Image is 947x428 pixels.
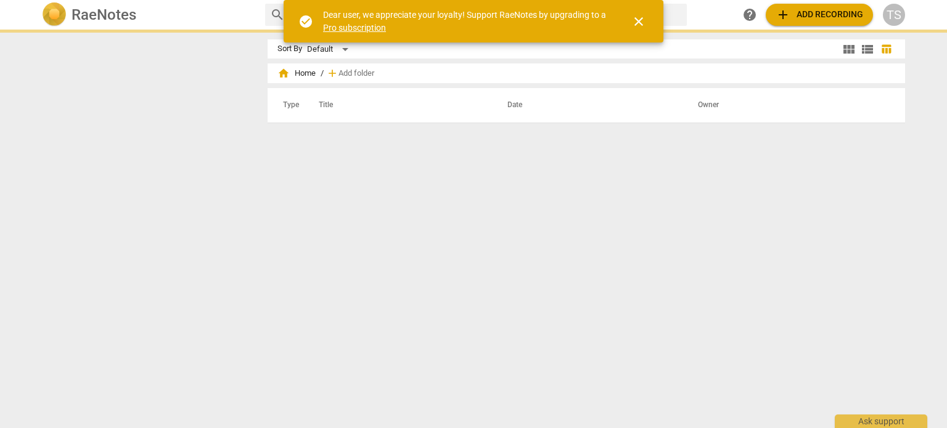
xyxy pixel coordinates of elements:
h2: RaeNotes [72,6,136,23]
th: Owner [683,88,892,123]
div: Ask support [835,414,927,428]
span: add [326,67,338,79]
a: Help [739,4,761,26]
th: Type [273,88,304,123]
span: view_module [842,42,856,57]
a: Pro subscription [323,23,386,33]
span: Home [277,67,316,79]
span: close [631,14,646,29]
span: / [321,69,324,78]
button: Tile view [840,40,858,59]
img: Logo [42,2,67,27]
span: home [277,67,290,79]
div: Dear user, we appreciate your loyalty! Support RaeNotes by upgrading to a [323,9,609,34]
th: Title [304,88,493,123]
button: TS [883,4,905,26]
span: check_circle [298,14,313,29]
button: Close [624,7,654,36]
button: List view [858,40,877,59]
button: Table view [877,40,895,59]
span: table_chart [880,43,892,55]
button: Upload [766,4,873,26]
span: help [742,7,757,22]
th: Date [493,88,683,123]
span: view_list [860,42,875,57]
span: Add recording [776,7,863,22]
span: add [776,7,790,22]
div: Sort By [277,44,302,54]
a: LogoRaeNotes [42,2,255,27]
span: Add folder [338,69,374,78]
span: search [270,7,285,22]
div: Default [307,39,353,59]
